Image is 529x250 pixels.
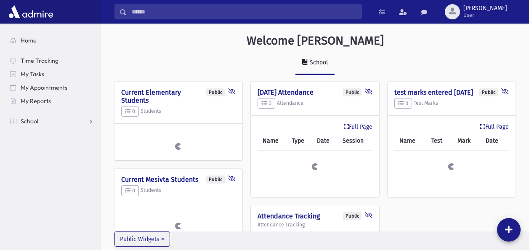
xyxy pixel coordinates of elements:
[463,5,507,12] span: [PERSON_NAME]
[121,88,236,104] h4: Current Elementary Students
[344,122,372,131] a: Full Page
[343,212,362,220] div: Public
[463,12,507,19] span: User
[295,51,335,75] a: School
[206,176,225,184] div: Public
[258,131,287,151] th: Name
[479,88,498,96] div: Public
[261,100,271,106] span: 0
[247,34,384,48] h3: Welcome [PERSON_NAME]
[258,98,372,109] h5: Attendance
[3,67,101,81] a: My Tasks
[394,98,509,109] h5: Test Marks
[452,131,481,151] th: Mark
[21,37,37,44] span: Home
[480,122,509,131] a: Full Page
[426,131,452,151] th: Test
[121,185,236,196] h5: Students
[21,117,38,125] span: School
[3,114,101,128] a: School
[258,98,275,109] button: 0
[394,88,509,96] h4: test marks entered [DATE]
[481,131,509,151] th: Date
[121,185,139,196] button: 0
[308,59,328,66] div: School
[21,57,58,64] span: Time Tracking
[394,98,412,109] button: 0
[121,106,139,117] button: 0
[3,54,101,67] a: Time Tracking
[312,131,338,151] th: Date
[3,34,101,47] a: Home
[3,81,101,94] a: My Appointments
[21,97,51,105] span: My Reports
[338,131,372,151] th: Session
[3,94,101,108] a: My Reports
[114,231,170,247] button: Public Widgets
[121,106,236,117] h5: Students
[258,222,372,228] h5: Attendance Tracking
[398,100,408,106] span: 0
[21,70,44,78] span: My Tasks
[125,187,135,194] span: 0
[121,176,236,184] h4: Current Mesivta Students
[258,88,372,96] h4: [DATE] Attendance
[287,131,312,151] th: Type
[127,4,362,19] input: Search
[206,88,225,96] div: Public
[125,108,135,114] span: 0
[394,131,426,151] th: Name
[21,84,67,91] span: My Appointments
[7,3,55,20] img: AdmirePro
[258,212,372,220] h4: Attendance Tracking
[343,88,362,96] div: Public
